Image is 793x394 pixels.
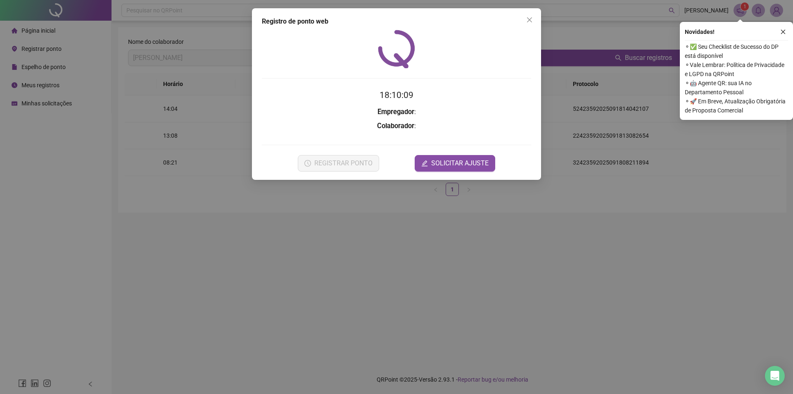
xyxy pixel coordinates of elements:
span: ⚬ ✅ Seu Checklist de Sucesso do DP está disponível [685,42,788,60]
button: Close [523,13,536,26]
strong: Colaborador [377,122,414,130]
span: ⚬ Vale Lembrar: Política de Privacidade e LGPD na QRPoint [685,60,788,79]
button: editSOLICITAR AJUSTE [415,155,495,172]
span: ⚬ 🚀 Em Breve, Atualização Obrigatória de Proposta Comercial [685,97,788,115]
span: close [526,17,533,23]
strong: Empregador [378,108,414,116]
div: Open Intercom Messenger [765,366,785,386]
span: SOLICITAR AJUSTE [431,158,489,168]
span: ⚬ 🤖 Agente QR: sua IA no Departamento Pessoal [685,79,788,97]
span: edit [421,160,428,167]
img: QRPoint [378,30,415,68]
span: Novidades ! [685,27,715,36]
span: close [780,29,786,35]
time: 18:10:09 [380,90,413,100]
div: Registro de ponto web [262,17,531,26]
button: REGISTRAR PONTO [298,155,379,172]
h3: : [262,121,531,131]
h3: : [262,107,531,117]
